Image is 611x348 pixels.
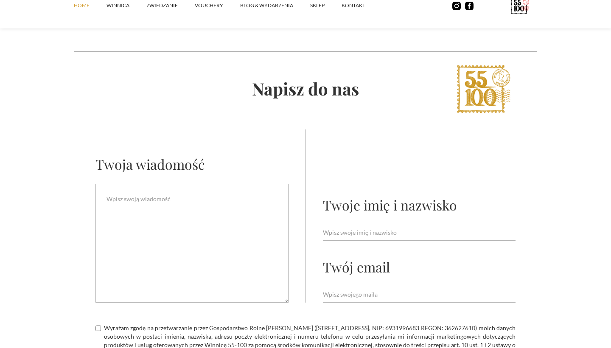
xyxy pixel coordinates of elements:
[298,26,304,32] div: Show slide 2 of 4
[95,326,101,331] input: Wyrażam zgodę na przetwarzanie przez Gospodarstwo Rolne [PERSON_NAME] ([STREET_ADDRESS], NIP: 693...
[323,286,516,303] input: Wpisz swojego maila
[323,196,457,214] div: Twoje imię i nazwisko
[315,26,321,32] div: Show slide 4 of 4
[307,26,313,32] div: Show slide 3 of 4
[323,258,390,276] div: Twój email
[95,155,205,173] div: Twoja wiadomość
[290,26,296,32] div: Show slide 1 of 4
[323,225,516,241] input: Wpisz swoje imię i nazwisko
[74,77,537,100] h2: Napisz do nas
